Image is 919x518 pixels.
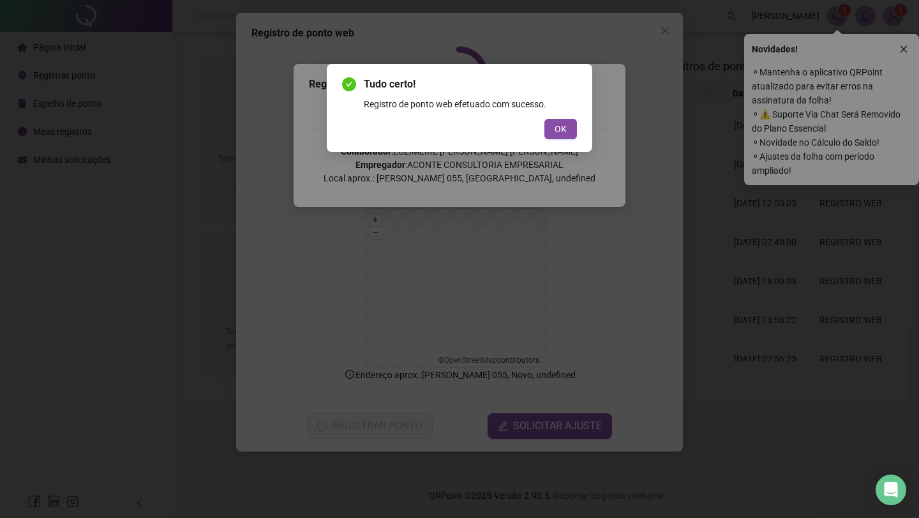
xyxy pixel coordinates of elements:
[364,97,577,111] div: Registro de ponto web efetuado com sucesso.
[342,77,356,91] span: check-circle
[544,119,577,139] button: OK
[876,475,906,505] div: Open Intercom Messenger
[364,77,577,92] span: Tudo certo!
[555,122,567,136] span: OK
